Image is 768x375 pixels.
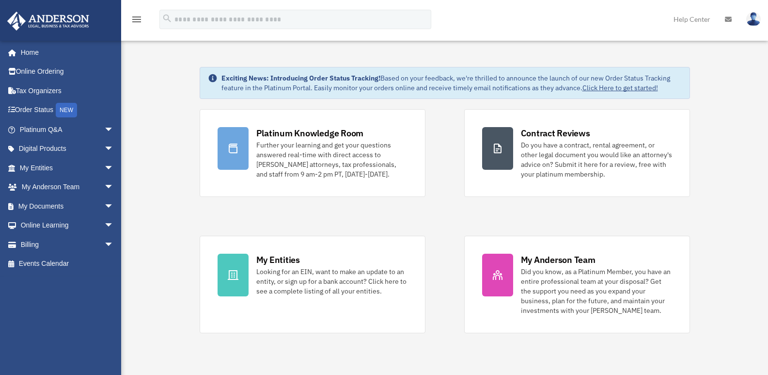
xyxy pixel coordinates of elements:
[4,12,92,31] img: Anderson Advisors Platinum Portal
[131,17,142,25] a: menu
[7,254,128,274] a: Events Calendar
[7,62,128,82] a: Online Ordering
[464,236,690,333] a: My Anderson Team Did you know, as a Platinum Member, you have an entire professional team at your...
[7,178,128,197] a: My Anderson Teamarrow_drop_down
[200,109,425,197] a: Platinum Knowledge Room Further your learning and get your questions answered real-time with dire...
[221,73,682,93] div: Based on your feedback, we're thrilled to announce the launch of our new Order Status Tracking fe...
[221,74,380,82] strong: Exciting News: Introducing Order Status Tracking!
[7,120,128,139] a: Platinum Q&Aarrow_drop_down
[104,120,124,140] span: arrow_drop_down
[104,139,124,159] span: arrow_drop_down
[256,140,408,179] div: Further your learning and get your questions answered real-time with direct access to [PERSON_NAM...
[7,43,124,62] a: Home
[7,158,128,178] a: My Entitiesarrow_drop_down
[521,140,672,179] div: Do you have a contract, rental agreement, or other legal document you would like an attorney's ad...
[7,81,128,100] a: Tax Organizers
[104,158,124,178] span: arrow_drop_down
[746,12,761,26] img: User Pic
[521,267,672,315] div: Did you know, as a Platinum Member, you have an entire professional team at your disposal? Get th...
[256,267,408,296] div: Looking for an EIN, want to make an update to an entity, or sign up for a bank account? Click her...
[104,235,124,255] span: arrow_drop_down
[56,103,77,117] div: NEW
[256,127,364,139] div: Platinum Knowledge Room
[521,254,596,266] div: My Anderson Team
[256,254,300,266] div: My Entities
[7,235,128,254] a: Billingarrow_drop_down
[200,236,425,333] a: My Entities Looking for an EIN, want to make an update to an entity, or sign up for a bank accoun...
[162,13,172,24] i: search
[104,216,124,236] span: arrow_drop_down
[131,14,142,25] i: menu
[7,100,128,120] a: Order StatusNEW
[521,127,590,139] div: Contract Reviews
[104,196,124,216] span: arrow_drop_down
[7,216,128,235] a: Online Learningarrow_drop_down
[582,83,658,92] a: Click Here to get started!
[7,139,128,159] a: Digital Productsarrow_drop_down
[104,178,124,197] span: arrow_drop_down
[7,196,128,216] a: My Documentsarrow_drop_down
[464,109,690,197] a: Contract Reviews Do you have a contract, rental agreement, or other legal document you would like...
